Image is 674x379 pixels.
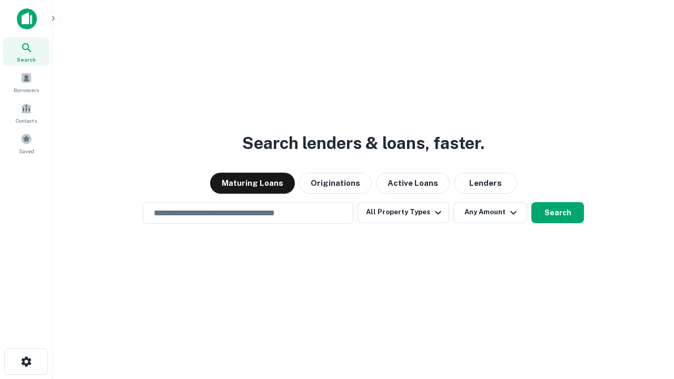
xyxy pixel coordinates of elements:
[17,8,37,29] img: capitalize-icon.png
[16,116,37,125] span: Contacts
[621,261,674,312] iframe: Chat Widget
[358,202,449,223] button: All Property Types
[299,173,372,194] button: Originations
[3,37,49,66] a: Search
[242,131,484,156] h3: Search lenders & loans, faster.
[210,173,295,194] button: Maturing Loans
[19,147,34,155] span: Saved
[17,55,36,64] span: Search
[3,68,49,96] a: Borrowers
[531,202,584,223] button: Search
[376,173,450,194] button: Active Loans
[454,173,517,194] button: Lenders
[14,86,39,94] span: Borrowers
[3,98,49,127] a: Contacts
[3,129,49,157] a: Saved
[453,202,527,223] button: Any Amount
